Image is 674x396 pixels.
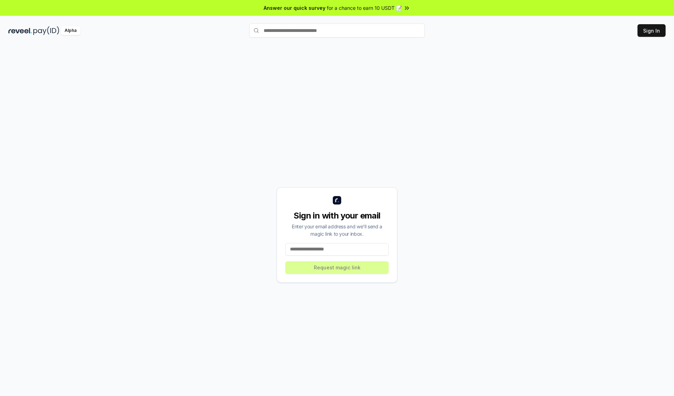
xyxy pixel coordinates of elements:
span: for a chance to earn 10 USDT 📝 [327,4,402,12]
img: pay_id [33,26,59,35]
div: Alpha [61,26,80,35]
span: Answer our quick survey [264,4,325,12]
img: logo_small [333,196,341,204]
img: reveel_dark [8,26,32,35]
div: Sign in with your email [285,210,389,221]
button: Sign In [637,24,666,37]
div: Enter your email address and we’ll send a magic link to your inbox. [285,223,389,237]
